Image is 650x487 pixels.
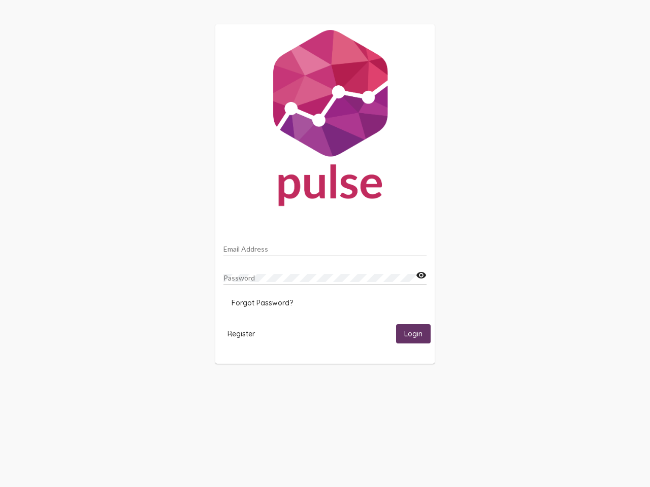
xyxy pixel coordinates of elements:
[215,24,435,216] img: Pulse For Good Logo
[223,294,301,312] button: Forgot Password?
[227,329,255,338] span: Register
[232,298,293,307] span: Forgot Password?
[396,324,431,343] button: Login
[416,269,427,282] mat-icon: visibility
[404,330,422,339] span: Login
[219,324,263,343] button: Register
